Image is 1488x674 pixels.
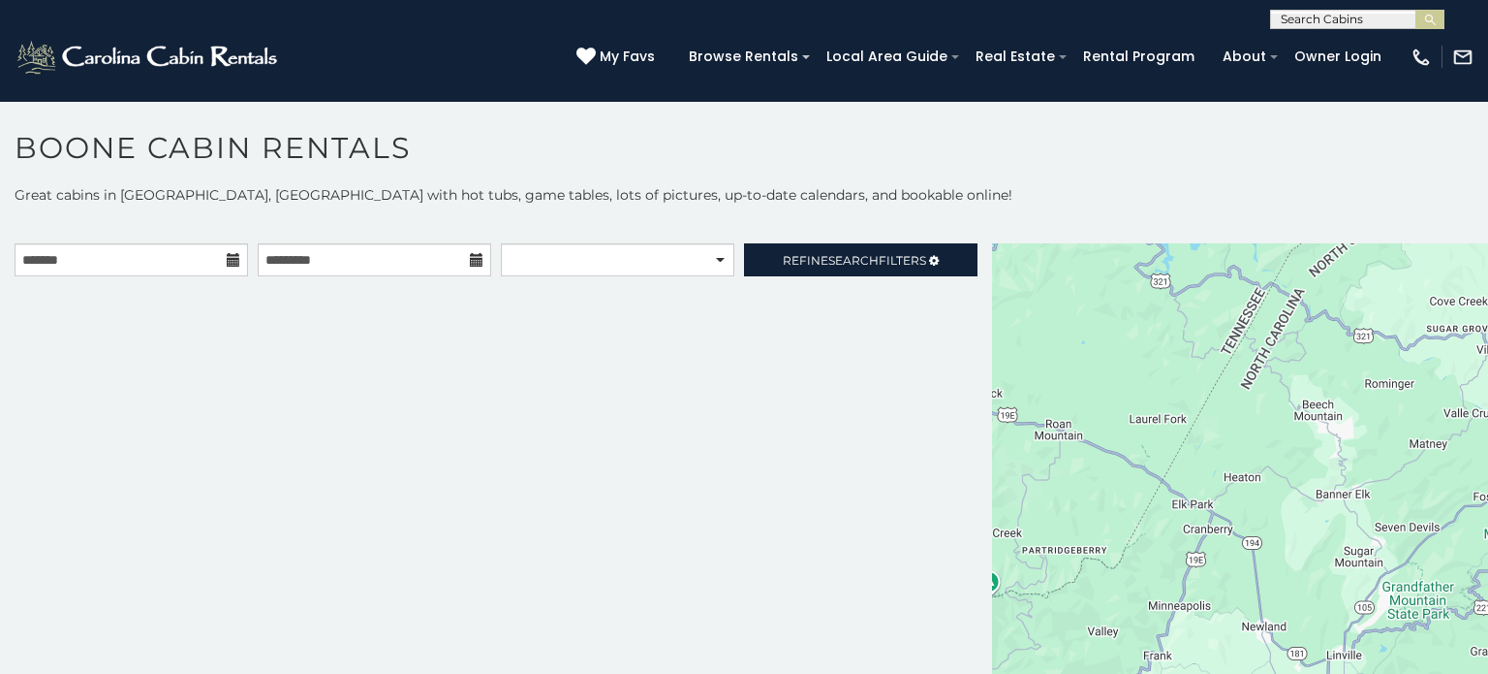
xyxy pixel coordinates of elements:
span: Search [828,253,879,268]
a: Rental Program [1073,42,1204,72]
img: mail-regular-white.png [1452,47,1473,68]
a: Local Area Guide [817,42,957,72]
a: Owner Login [1285,42,1391,72]
a: Browse Rentals [679,42,808,72]
img: phone-regular-white.png [1410,47,1432,68]
img: White-1-2.png [15,38,283,77]
a: Real Estate [966,42,1065,72]
span: Refine Filters [783,253,926,268]
span: My Favs [600,47,655,67]
a: RefineSearchFilters [744,243,977,276]
a: About [1213,42,1276,72]
a: My Favs [576,47,660,68]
